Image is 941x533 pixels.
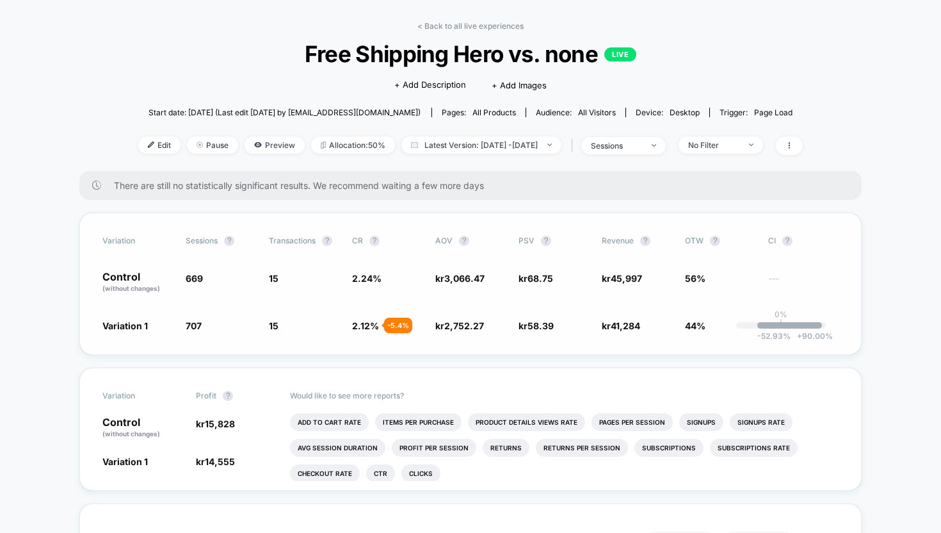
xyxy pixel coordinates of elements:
img: end [547,143,552,146]
span: desktop [670,108,700,117]
img: end [197,142,203,148]
span: There are still no statistically significant results. We recommend waiting a few more days [114,180,836,191]
span: -52.93 % [757,331,791,341]
button: ? [640,236,650,246]
span: Profit [196,391,216,400]
button: ? [369,236,380,246]
p: LIVE [604,47,636,61]
span: 15 [269,273,278,284]
span: 41,284 [611,320,640,331]
span: (without changes) [102,430,160,438]
span: 58.39 [527,320,554,331]
span: kr [519,273,553,284]
span: kr [519,320,554,331]
span: Variation [102,236,173,246]
span: AOV [435,236,453,245]
div: Trigger: [720,108,792,117]
span: OTW [685,236,755,246]
span: All Visitors [578,108,616,117]
span: Free Shipping Hero vs. none [172,40,769,67]
p: 0% [775,309,787,319]
li: Avg Session Duration [290,439,385,457]
button: ? [223,391,233,401]
span: Pause [187,136,238,154]
span: 45,997 [611,273,642,284]
button: ? [710,236,720,246]
span: Preview [245,136,305,154]
span: Page Load [754,108,792,117]
span: Device: [625,108,709,117]
span: 2.12 % [352,320,379,331]
li: Signups Rate [730,413,792,431]
span: all products [472,108,516,117]
span: 2.24 % [352,273,382,284]
p: Control [102,417,183,439]
span: Variation [102,391,173,401]
button: ? [224,236,234,246]
div: sessions [591,141,642,151]
li: Ctr [366,464,395,482]
span: kr [196,456,235,467]
span: Revenue [602,236,634,245]
span: 669 [186,273,203,284]
li: Clicks [401,464,440,482]
span: kr [602,273,642,284]
li: Profit Per Session [392,439,476,457]
img: calendar [411,142,418,148]
span: Edit [138,136,181,154]
span: Variation 1 [102,456,148,467]
div: Pages: [442,108,516,117]
span: (without changes) [102,284,160,292]
span: Transactions [269,236,316,245]
img: end [749,143,753,146]
span: kr [435,273,485,284]
span: + Add Description [394,79,466,92]
li: Subscriptions [634,439,704,457]
span: PSV [519,236,535,245]
div: No Filter [688,140,739,150]
span: 2,752.27 [444,320,484,331]
div: Audience: [536,108,616,117]
img: edit [148,142,154,148]
span: kr [602,320,640,331]
span: kr [435,320,484,331]
li: Add To Cart Rate [290,413,369,431]
span: Latest Version: [DATE] - [DATE] [401,136,561,154]
li: Items Per Purchase [375,413,462,431]
a: < Back to all live experiences [417,21,524,31]
span: 15,828 [205,418,235,429]
span: | [568,136,581,155]
span: 68.75 [527,273,553,284]
span: --- [768,275,839,293]
span: 14,555 [205,456,235,467]
button: ? [782,236,792,246]
span: + Add Images [492,80,547,90]
span: + [797,331,802,341]
li: Checkout Rate [290,464,360,482]
div: - 5.4 % [384,318,412,333]
span: CR [352,236,363,245]
span: Variation 1 [102,320,148,331]
li: Subscriptions Rate [710,439,798,457]
button: ? [541,236,551,246]
li: Signups [679,413,723,431]
p: Control [102,272,173,293]
span: kr [196,418,235,429]
span: Sessions [186,236,218,245]
li: Pages Per Session [591,413,673,431]
span: Allocation: 50% [311,136,395,154]
button: ? [322,236,332,246]
li: Returns Per Session [536,439,628,457]
li: Product Details Views Rate [468,413,585,431]
p: | [780,319,782,329]
img: rebalance [321,142,326,149]
span: 3,066.47 [444,273,485,284]
img: end [652,144,656,147]
button: ? [459,236,469,246]
p: Would like to see more reports? [290,391,839,400]
span: Start date: [DATE] (Last edit [DATE] by [EMAIL_ADDRESS][DOMAIN_NAME]) [149,108,421,117]
span: 56% [685,273,705,284]
span: CI [768,236,839,246]
li: Returns [483,439,529,457]
span: 44% [685,320,705,331]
